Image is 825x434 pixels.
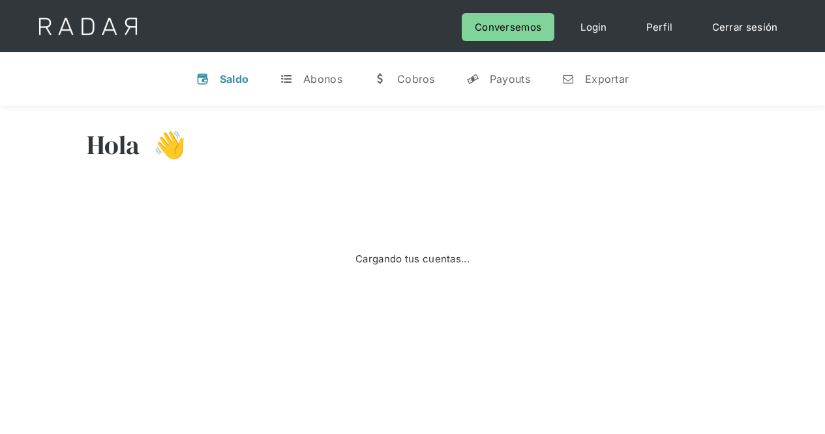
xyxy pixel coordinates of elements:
h3: 👋 [140,129,186,161]
div: t [280,72,293,85]
h3: Hola [87,129,140,161]
a: Conversemos [462,13,554,41]
div: w [374,72,387,85]
div: Saldo [220,72,249,85]
div: Payouts [490,72,530,85]
a: Perfil [633,13,686,41]
div: v [196,72,209,85]
div: Cobros [397,72,435,85]
div: Exportar [585,72,629,85]
div: y [466,72,479,85]
div: n [562,72,575,85]
a: Cerrar sesión [699,13,791,41]
div: Abonos [303,72,342,85]
a: Login [567,13,620,41]
div: Cargando tus cuentas... [355,250,470,268]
